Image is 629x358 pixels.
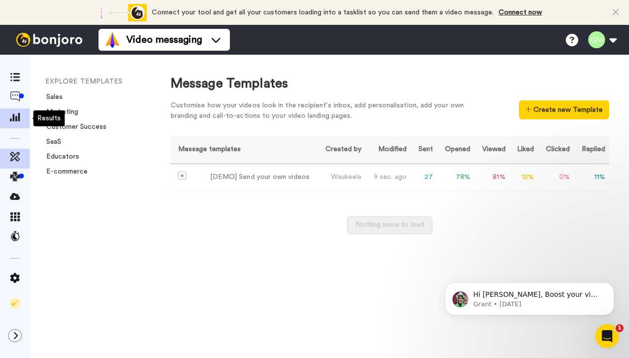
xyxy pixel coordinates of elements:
th: Opened [437,136,474,164]
td: 0 % [538,164,574,191]
img: Checklist.svg [10,298,20,308]
td: 78 % [437,164,474,191]
span: Connect your tool and get all your customers loading into a tasklist so you can send them a video... [152,9,494,16]
a: E-commerce [40,168,88,175]
li: EXPLORE TEMPLATES [45,77,180,87]
iframe: Intercom notifications message [430,262,629,331]
iframe: Intercom live chat [595,324,619,348]
td: 27 [411,164,437,191]
img: demo-template.svg [178,172,186,179]
td: 81 % [474,164,510,191]
th: Liked [510,136,538,164]
a: Sales [40,93,63,100]
th: Modified [365,136,411,164]
th: Sent [411,136,437,164]
td: 11 % [574,164,609,191]
th: Replied [574,136,609,164]
th: Clicked [538,136,574,164]
div: Message Templates [171,75,609,93]
th: Viewed [474,136,510,164]
div: [DEMO] Send your own videos [210,172,310,182]
a: Educators [40,153,79,160]
div: Results [33,110,65,126]
button: Create new Template [519,100,609,119]
a: Customer Success [40,123,106,130]
a: SaaS [40,138,61,145]
button: Nothing more to load [347,216,432,234]
a: Connect now [499,9,542,16]
img: bj-logo-header-white.svg [12,33,87,47]
span: 1 [616,324,624,332]
div: animation [92,4,147,21]
th: Message templates [171,136,315,164]
div: Customise how your videos look in the recipient's inbox, add personalisation, add your own brandi... [171,100,479,121]
td: 12 % [510,164,538,191]
td: Waukeela [315,164,365,191]
td: 9 sec. ago [365,164,411,191]
span: Video messaging [126,33,202,47]
img: vm-color.svg [105,32,120,48]
th: Created by [315,136,365,164]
